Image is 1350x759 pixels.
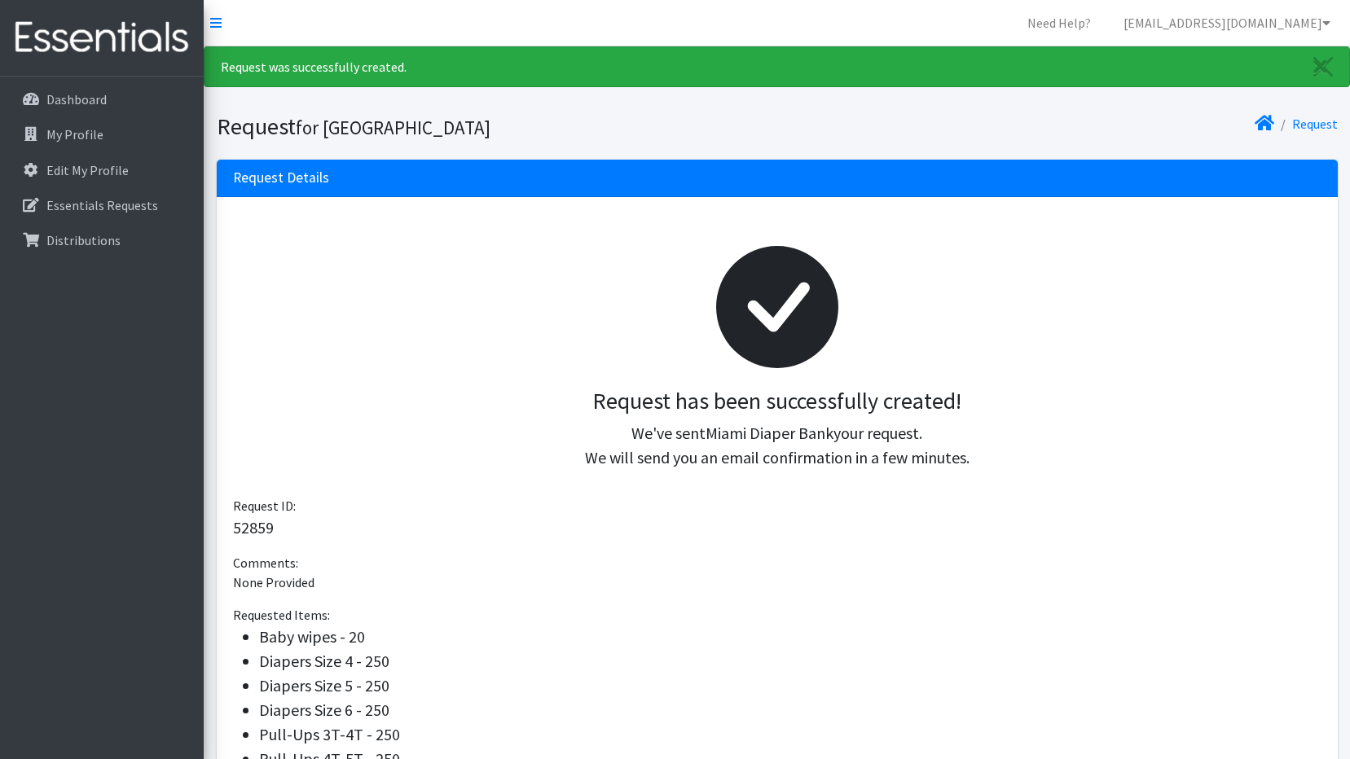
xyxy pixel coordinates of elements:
[7,118,197,151] a: My Profile
[296,116,490,139] small: for [GEOGRAPHIC_DATA]
[217,112,772,141] h1: Request
[46,126,103,143] p: My Profile
[46,162,129,178] p: Edit My Profile
[1292,116,1338,132] a: Request
[46,91,107,107] p: Dashboard
[259,673,1321,698] li: Diapers Size 5 - 250
[1110,7,1343,39] a: [EMAIL_ADDRESS][DOMAIN_NAME]
[259,649,1321,673] li: Diapers Size 4 - 250
[46,232,121,248] p: Distributions
[7,224,197,257] a: Distributions
[204,46,1350,87] div: Request was successfully created.
[233,555,298,571] span: Comments:
[259,698,1321,722] li: Diapers Size 6 - 250
[7,154,197,186] a: Edit My Profile
[259,722,1321,747] li: Pull-Ups 3T-4T - 250
[7,83,197,116] a: Dashboard
[233,169,329,186] h3: Request Details
[7,11,197,65] img: HumanEssentials
[233,574,314,590] span: None Provided
[706,423,833,443] span: Miami Diaper Bank
[7,189,197,222] a: Essentials Requests
[233,607,330,623] span: Requested Items:
[46,197,158,213] p: Essentials Requests
[233,516,1321,540] p: 52859
[246,388,1308,415] h3: Request has been successfully created!
[1297,47,1349,86] a: Close
[246,421,1308,470] p: We've sent your request. We will send you an email confirmation in a few minutes.
[233,498,296,514] span: Request ID:
[259,625,1321,649] li: Baby wipes - 20
[1014,7,1104,39] a: Need Help?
